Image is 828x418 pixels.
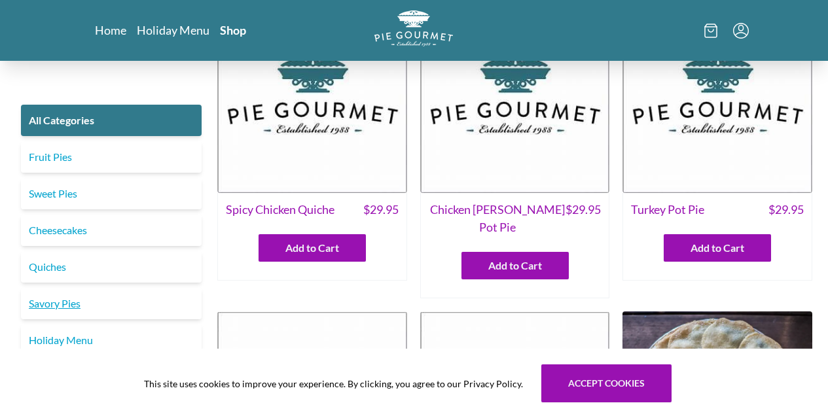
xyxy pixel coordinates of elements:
button: Add to Cart [664,234,771,262]
button: Add to Cart [259,234,366,262]
span: Add to Cart [285,240,339,256]
a: Cheesecakes [21,215,202,246]
span: $ 29.95 [566,201,601,236]
img: Spicy Chicken Quiche [217,3,407,193]
span: Spicy Chicken Quiche [226,201,334,218]
a: Holiday Menu [21,324,202,356]
span: $ 29.95 [768,201,804,218]
img: Chicken Curry Pot Pie [420,3,610,193]
span: Turkey Pot Pie [631,201,704,218]
a: Savory Pies [21,288,202,319]
a: Quiches [21,251,202,283]
span: Chicken [PERSON_NAME] Pot Pie [429,201,566,236]
button: Add to Cart [461,252,569,279]
span: Add to Cart [691,240,744,256]
a: Holiday Menu [137,22,209,38]
a: All Categories [21,105,202,136]
a: Shop [220,22,246,38]
button: Accept cookies [541,364,672,402]
span: Add to Cart [488,258,542,273]
button: Menu [733,23,749,39]
a: Sweet Pies [21,178,202,209]
a: Fruit Pies [21,141,202,173]
a: Logo [374,10,453,50]
span: $ 29.95 [363,201,399,218]
img: logo [374,10,453,46]
span: This site uses cookies to improve your experience. By clicking, you agree to our Privacy Policy. [144,377,523,391]
a: Home [95,22,126,38]
img: Turkey Pot Pie [622,3,812,193]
